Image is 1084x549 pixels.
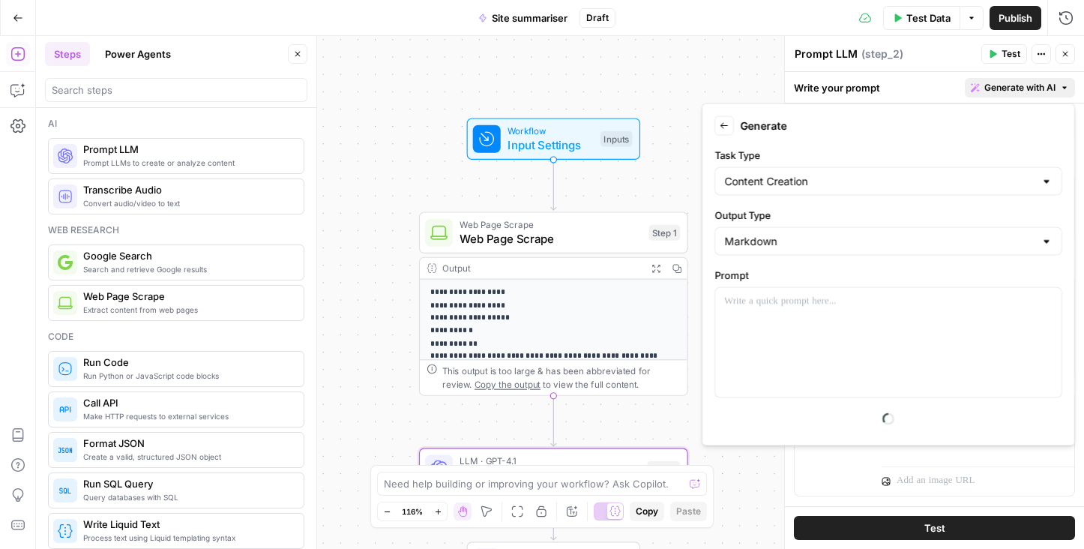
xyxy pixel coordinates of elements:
span: Web Page Scrape [460,218,642,232]
button: Power Agents [96,42,180,66]
g: Edge from step_2 to end [551,490,556,540]
div: Inputs [600,131,633,147]
button: Publish [990,6,1041,30]
div: WorkflowInput SettingsInputs [419,118,688,160]
span: 116% [402,505,423,517]
span: Workflow [508,124,594,139]
input: Search steps [52,82,301,97]
span: Test Data [906,10,951,25]
span: ( step_2 ) [861,46,903,61]
button: Site summariser [469,6,576,30]
span: Run SQL Query [83,476,292,491]
button: Generate with AI [965,78,1075,97]
button: Test Data [883,6,960,30]
span: Search and retrieve Google results [83,263,292,275]
button: Copy [630,502,664,521]
div: Ai [48,117,304,130]
button: Steps [45,42,90,66]
input: Content Creation [724,174,1035,189]
g: Edge from start to step_1 [551,160,556,210]
span: Write Liquid Text [83,517,292,532]
label: Prompt [714,268,1062,283]
span: Web Page Scrape [83,289,292,304]
span: Prompt LLMs to create or analyze content [83,157,292,169]
span: Web Page Scrape [460,230,642,247]
input: Markdown [724,234,1035,249]
div: Generate with AI [702,103,1075,446]
span: Run Python or JavaScript code blocks [83,370,292,382]
span: Generate with AI [984,81,1056,94]
span: Draft [586,11,609,25]
span: Paste [676,505,701,518]
span: Format JSON [83,436,292,451]
button: Paste [670,502,707,521]
button: Test [794,516,1075,540]
div: Write your prompt [785,72,1084,103]
span: Input Settings [508,136,594,154]
span: Extract content from web pages [83,304,292,316]
span: Prompt LLM [83,142,292,157]
g: Edge from step_1 to step_2 [551,396,556,446]
span: Copy [636,505,658,518]
span: Site summariser [492,10,567,25]
button: Test [981,44,1027,64]
span: Test [1002,47,1020,61]
span: LLM · GPT-4.1 [460,454,640,468]
textarea: Prompt LLM [795,46,858,61]
div: Code [48,330,304,343]
span: Publish [999,10,1032,25]
span: Call API [83,395,292,410]
div: Web research [48,223,304,237]
span: Make HTTP requests to external services [83,410,292,422]
span: Create a valid, structured JSON object [83,451,292,463]
div: Step 2 [647,461,680,477]
span: Process text using Liquid templating syntax [83,532,292,544]
span: Convert audio/video to text [83,197,292,209]
div: Output [442,261,640,275]
span: Transcribe Audio [83,182,292,197]
span: Google Search [83,248,292,263]
label: Task Type [714,148,1062,163]
span: Query databases with SQL [83,491,292,503]
span: Test [924,520,945,535]
div: Step 1 [649,225,681,241]
div: LLM · GPT-4.1Prompt LLMStep 2 [419,448,688,490]
label: Output Type [714,208,1062,223]
div: Generate [714,116,1062,136]
span: Copy the output [475,379,541,390]
span: Run Code [83,355,292,370]
div: This output is too large & has been abbreviated for review. to view the full content. [442,364,680,391]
